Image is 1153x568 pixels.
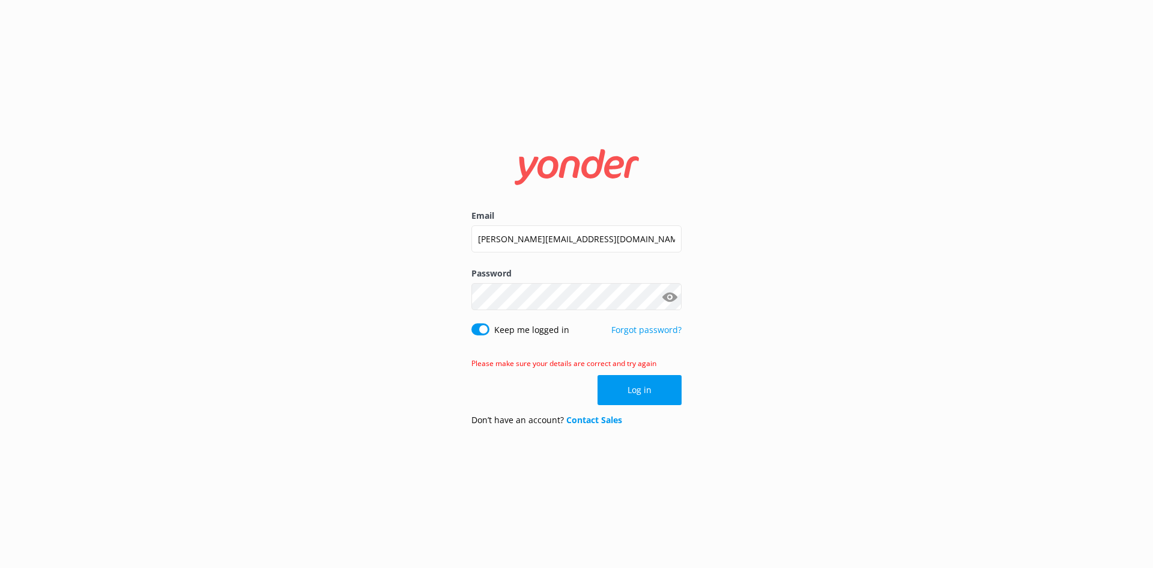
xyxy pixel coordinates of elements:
label: Email [471,209,682,222]
a: Forgot password? [611,324,682,335]
p: Don’t have an account? [471,414,622,427]
label: Password [471,267,682,280]
span: Please make sure your details are correct and try again [471,358,656,368]
button: Log in [598,375,682,405]
label: Keep me logged in [494,323,569,337]
a: Contact Sales [566,414,622,426]
button: Show password [658,285,682,309]
input: user@emailaddress.com [471,225,682,252]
